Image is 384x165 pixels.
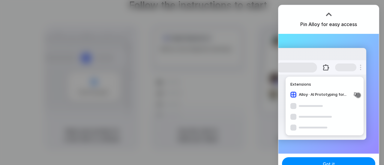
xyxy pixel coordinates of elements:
p: This extension isn’t supported on this page yet. We’re working to expand compatibility to more si... [7,32,104,72]
h3: Pin Alloy for easy access [300,21,357,28]
p: ELEVATE Extension [7,9,45,16]
span: Beta [51,10,64,15]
